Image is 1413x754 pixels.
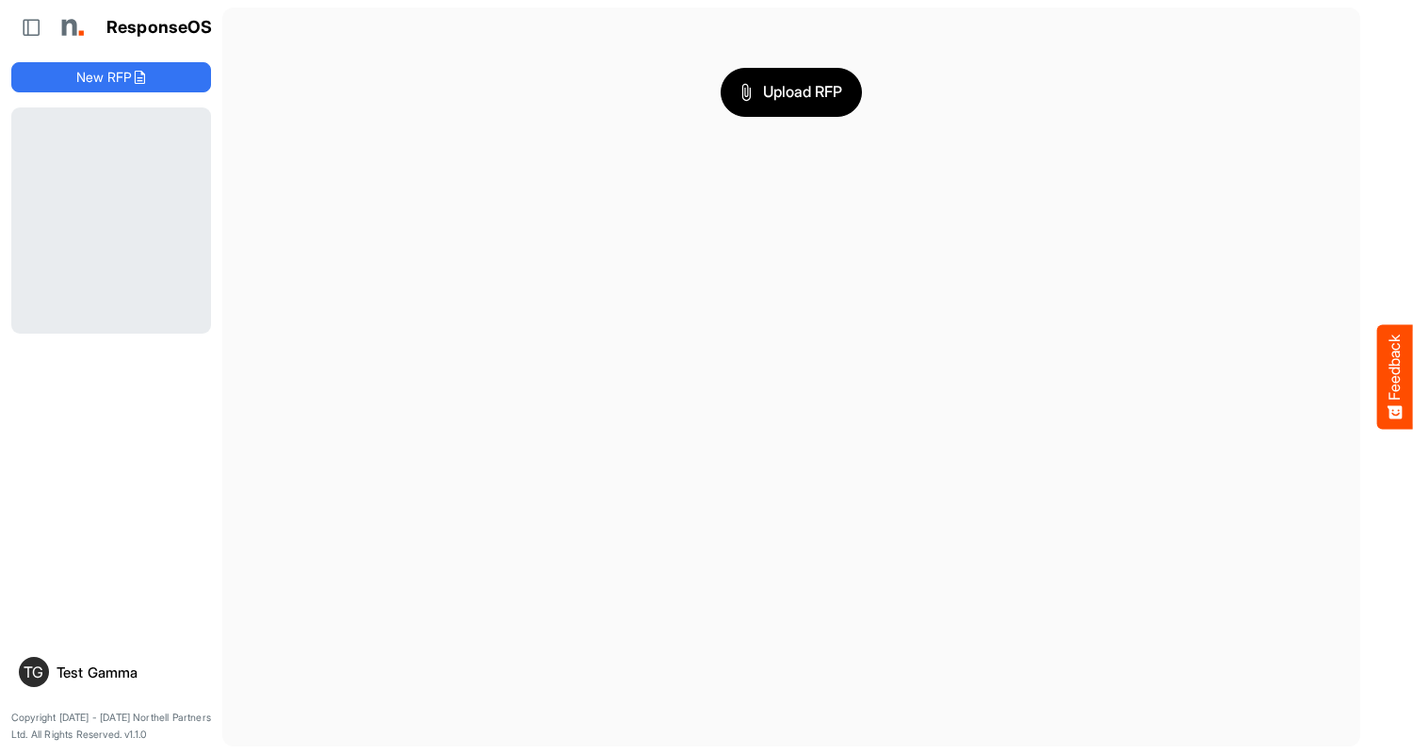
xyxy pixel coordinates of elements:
div: Loading... [11,107,211,334]
button: Feedback [1377,325,1413,430]
span: Upload RFP [740,80,842,105]
button: New RFP [11,62,211,92]
div: Test Gamma [57,665,203,680]
h1: ResponseOS [106,18,213,38]
img: Northell [52,8,89,46]
p: Copyright [DATE] - [DATE] Northell Partners Ltd. All Rights Reserved. v1.1.0 [11,710,211,743]
span: TG [24,664,43,680]
button: Upload RFP [721,68,862,117]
